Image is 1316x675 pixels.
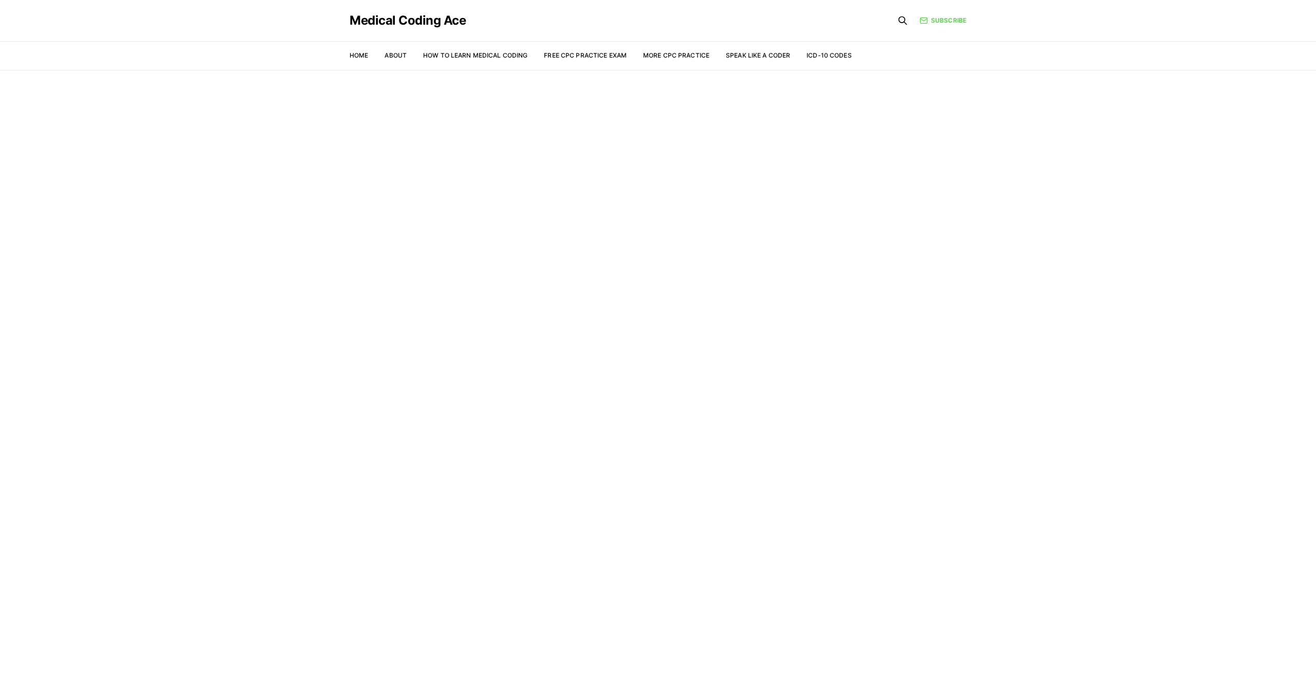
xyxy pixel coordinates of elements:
a: How to Learn Medical Coding [423,51,527,59]
a: Speak Like a Coder [726,51,790,59]
a: Home [350,51,368,59]
a: Subscribe [920,16,966,25]
a: Free CPC Practice Exam [544,51,627,59]
a: Medical Coding Ace [350,14,466,27]
a: More CPC Practice [643,51,709,59]
a: About [385,51,407,59]
a: ICD-10 Codes [807,51,851,59]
